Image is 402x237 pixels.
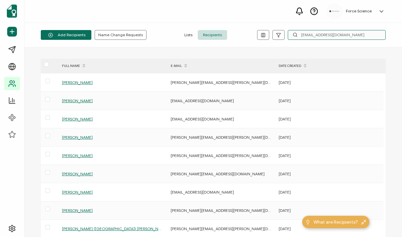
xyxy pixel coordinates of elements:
[62,226,168,231] span: [PERSON_NAME] ([GEOGRAPHIC_DATA]) [PERSON_NAME]
[95,30,147,40] button: Name Change Requests
[171,98,234,103] span: [EMAIL_ADDRESS][DOMAIN_NAME]
[62,135,93,140] span: [PERSON_NAME]
[62,98,93,103] span: [PERSON_NAME]
[279,226,291,231] span: [DATE]
[279,117,291,121] span: [DATE]
[171,80,295,85] span: [PERSON_NAME][EMAIL_ADDRESS][PERSON_NAME][DOMAIN_NAME]
[279,135,291,140] span: [DATE]
[171,135,295,140] span: [PERSON_NAME][EMAIL_ADDRESS][PERSON_NAME][DOMAIN_NAME]
[361,220,366,225] img: minimize-icon.svg
[62,153,93,158] span: [PERSON_NAME]
[62,208,93,213] span: [PERSON_NAME]
[314,219,358,226] span: What are Recipients?
[198,30,227,40] span: Recipients
[346,9,372,13] h5: Force Science
[279,98,291,103] span: [DATE]
[279,190,291,195] span: [DATE]
[171,190,234,195] span: [EMAIL_ADDRESS][DOMAIN_NAME]
[171,226,295,231] span: [PERSON_NAME][EMAIL_ADDRESS][PERSON_NAME][DOMAIN_NAME]
[41,30,91,40] button: Add Recipients
[288,30,386,40] input: Search
[98,33,143,37] span: Name Change Requests
[62,171,93,176] span: [PERSON_NAME]
[179,30,198,40] span: Lists
[369,206,402,237] iframe: Chat Widget
[7,5,17,18] img: sertifier-logomark-colored.svg
[62,80,93,85] span: [PERSON_NAME]
[330,10,339,12] img: d96c2383-09d7-413e-afb5-8f6c84c8c5d6.png
[279,80,291,85] span: [DATE]
[279,153,291,158] span: [DATE]
[279,171,291,176] span: [DATE]
[171,153,295,158] span: [PERSON_NAME][EMAIL_ADDRESS][PERSON_NAME][DOMAIN_NAME]
[171,171,265,176] span: [PERSON_NAME][EMAIL_ADDRESS][DOMAIN_NAME]
[62,190,93,195] span: [PERSON_NAME]
[171,117,234,121] span: [EMAIL_ADDRESS][DOMAIN_NAME]
[279,208,291,213] span: [DATE]
[59,60,167,71] div: FULL NAME
[62,117,93,121] span: [PERSON_NAME]
[275,60,383,71] div: DATE CREATED
[171,208,295,213] span: [PERSON_NAME][EMAIL_ADDRESS][PERSON_NAME][DOMAIN_NAME]
[167,60,275,71] div: E-MAIL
